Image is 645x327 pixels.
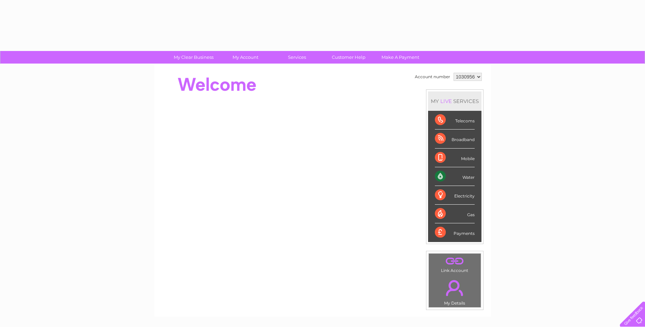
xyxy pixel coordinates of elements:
a: . [430,276,479,300]
a: Services [269,51,325,64]
div: Water [435,167,475,186]
a: . [430,255,479,267]
a: Customer Help [321,51,377,64]
div: Broadband [435,130,475,148]
div: Mobile [435,149,475,167]
td: Link Account [428,253,481,275]
a: Make A Payment [372,51,428,64]
div: Payments [435,223,475,242]
td: Account number [413,71,452,83]
div: Telecoms [435,111,475,130]
div: LIVE [439,98,453,104]
div: Electricity [435,186,475,205]
a: My Clear Business [166,51,222,64]
td: My Details [428,274,481,308]
div: MY SERVICES [428,91,481,111]
div: Gas [435,205,475,223]
a: My Account [217,51,273,64]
